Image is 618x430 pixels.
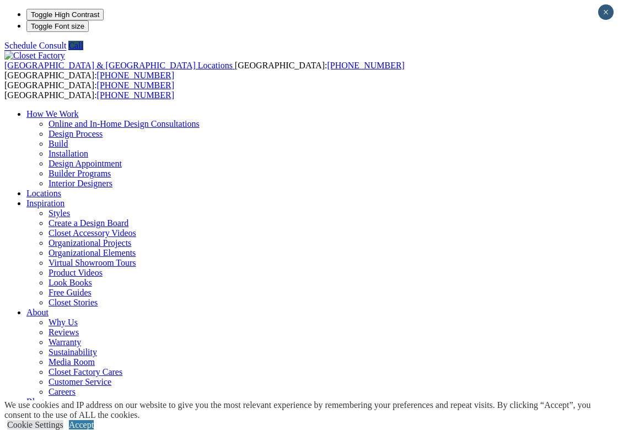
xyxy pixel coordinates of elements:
a: Why Us [49,318,78,327]
a: Free Guides [49,288,92,297]
a: [PHONE_NUMBER] [97,90,174,100]
a: Organizational Elements [49,248,136,257]
a: Look Books [49,278,92,287]
button: Toggle Font size [26,20,89,32]
a: Inspiration [26,198,65,208]
a: Cookie Settings [7,420,63,429]
a: Installation [49,149,88,158]
a: Closet Factory Cares [49,367,122,377]
a: Media Room [49,357,95,367]
button: Close [598,4,614,20]
a: Interior Designers [49,179,112,188]
a: Careers [49,387,76,396]
a: Reviews [49,327,79,337]
a: Closet Accessory Videos [49,228,136,238]
a: Design Appointment [49,159,122,168]
a: Accept [69,420,94,429]
span: Toggle High Contrast [31,10,99,19]
div: We use cookies and IP address on our website to give you the most relevant experience by remember... [4,400,618,420]
a: Organizational Projects [49,238,131,248]
a: Warranty [49,337,81,347]
a: Blog [26,397,44,406]
a: Product Videos [49,268,103,277]
a: Call [68,41,83,50]
a: How We Work [26,109,79,119]
a: Customer Service [49,377,111,386]
span: [GEOGRAPHIC_DATA]: [GEOGRAPHIC_DATA]: [4,61,405,80]
a: Create a Design Board [49,218,128,228]
button: Toggle High Contrast [26,9,104,20]
span: [GEOGRAPHIC_DATA]: [GEOGRAPHIC_DATA]: [4,80,174,100]
a: [GEOGRAPHIC_DATA] & [GEOGRAPHIC_DATA] Locations [4,61,235,70]
a: Sustainability [49,347,97,357]
a: [PHONE_NUMBER] [97,80,174,90]
a: Online and In-Home Design Consultations [49,119,200,128]
a: About [26,308,49,317]
a: Styles [49,208,70,218]
a: [PHONE_NUMBER] [97,71,174,80]
a: Virtual Showroom Tours [49,258,136,267]
a: Build [49,139,68,148]
span: Toggle Font size [31,22,84,30]
a: Closet Stories [49,298,98,307]
a: Schedule Consult [4,41,66,50]
a: Design Process [49,129,103,138]
span: [GEOGRAPHIC_DATA] & [GEOGRAPHIC_DATA] Locations [4,61,233,70]
img: Closet Factory [4,51,65,61]
a: Locations [26,189,61,198]
a: [PHONE_NUMBER] [327,61,404,70]
a: Builder Programs [49,169,111,178]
